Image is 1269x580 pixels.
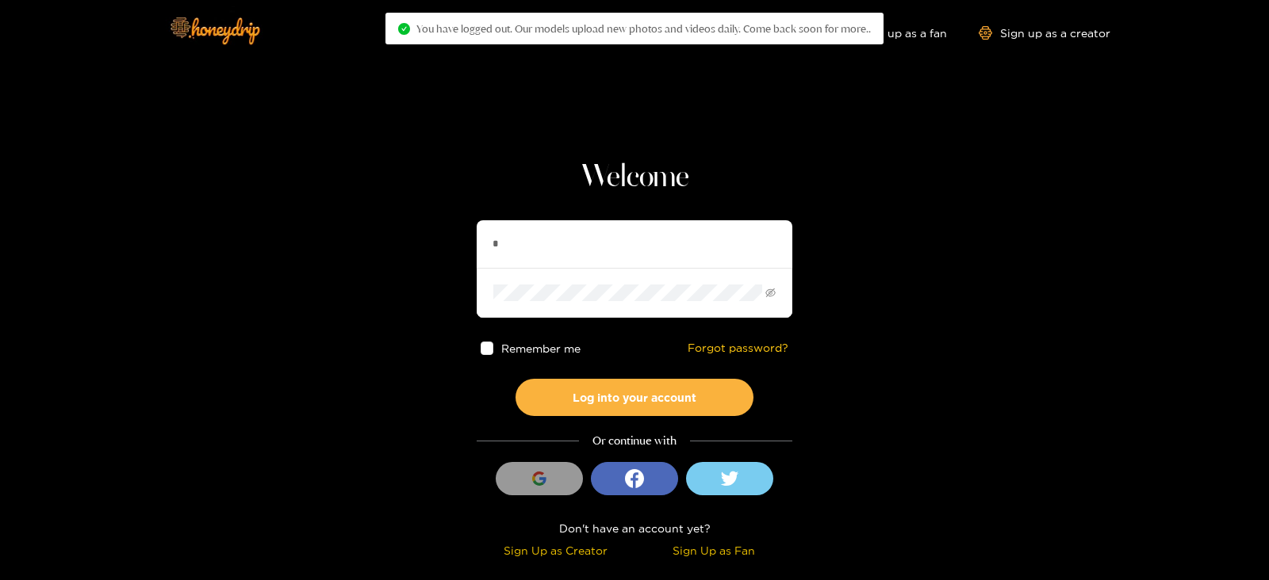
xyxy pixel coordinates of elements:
[398,23,410,35] span: check-circle
[477,519,792,537] div: Don't have an account yet?
[765,288,776,298] span: eye-invisible
[838,26,947,40] a: Sign up as a fan
[416,22,871,35] span: You have logged out. Our models upload new photos and videos daily. Come back soon for more..
[979,26,1110,40] a: Sign up as a creator
[502,342,581,354] span: Remember me
[516,379,753,416] button: Log into your account
[638,541,788,559] div: Sign Up as Fan
[688,342,788,355] a: Forgot password?
[477,432,792,450] div: Or continue with
[477,158,792,197] h1: Welcome
[481,541,631,559] div: Sign Up as Creator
